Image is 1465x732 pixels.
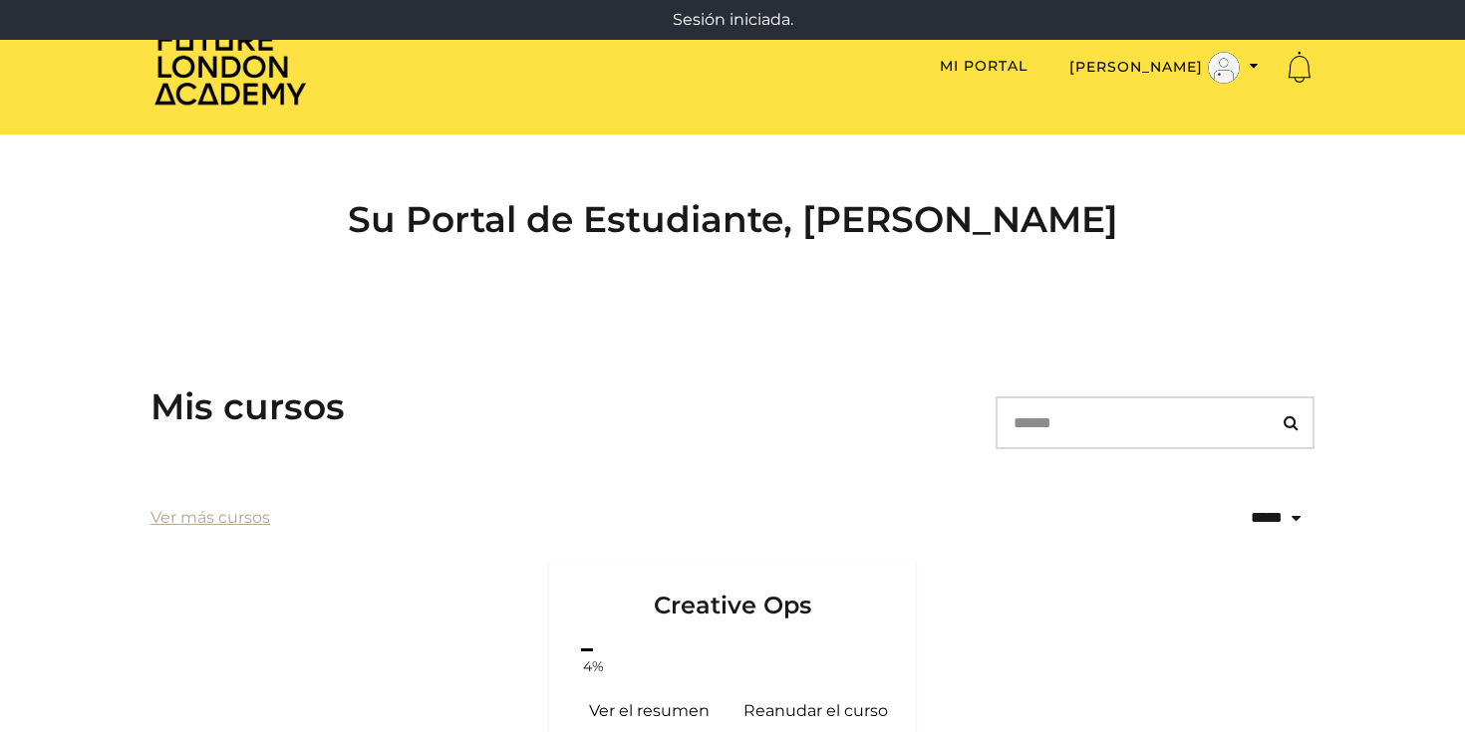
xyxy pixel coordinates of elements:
a: Mi Portal [940,57,1027,75]
span: 4% [569,656,617,677]
select: status [1180,492,1315,544]
p: Sesión iniciada. [8,8,1457,32]
h3: Mis cursos [150,385,345,428]
button: Menú alternativo [1063,51,1265,85]
h2: Su Portal de Estudiante, [PERSON_NAME] [150,198,1315,241]
img: Home Page [150,26,310,107]
h3: Creative Ops [573,559,892,620]
a: Ver más cursos [150,506,270,530]
a: Creative Ops [549,559,916,644]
